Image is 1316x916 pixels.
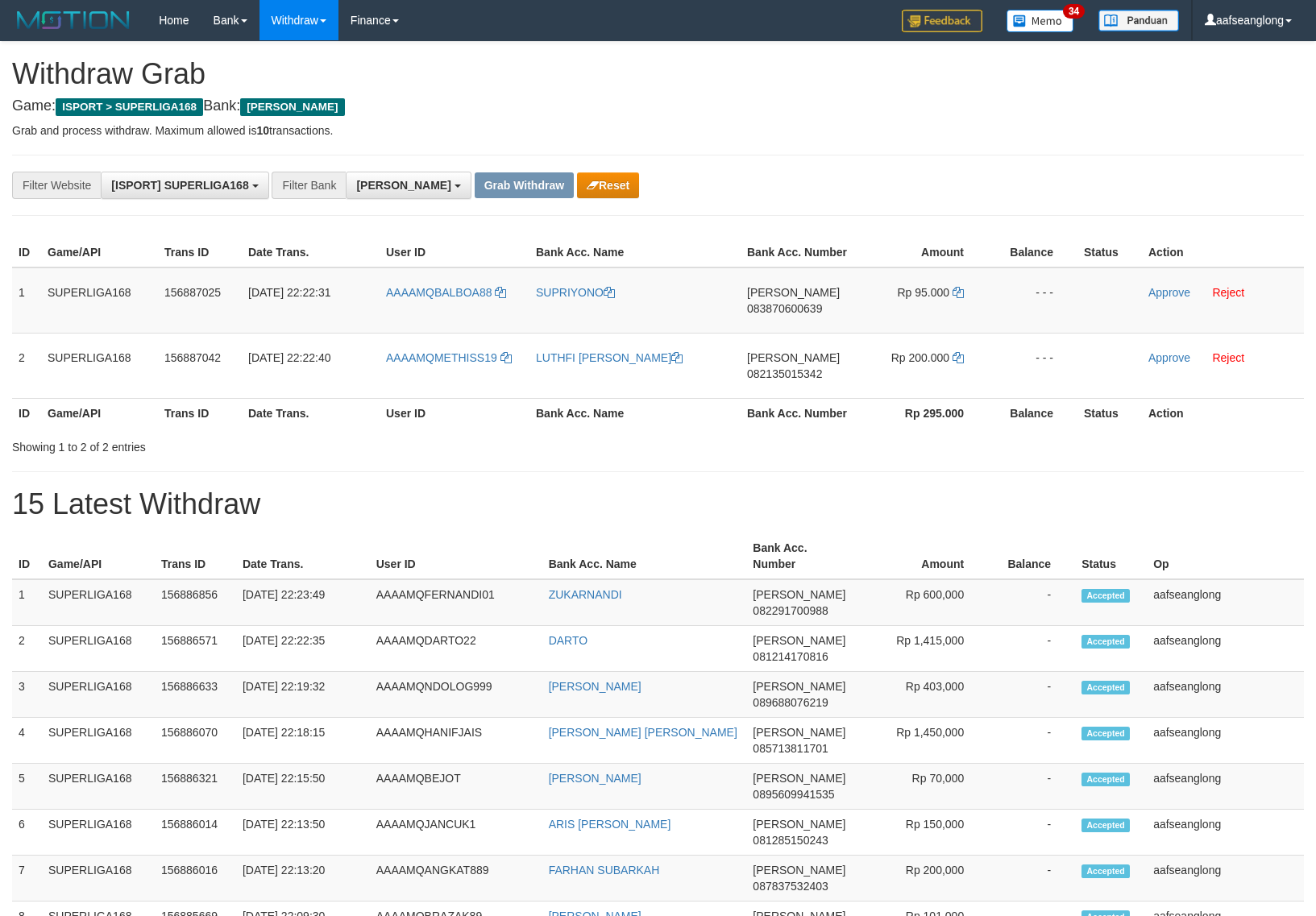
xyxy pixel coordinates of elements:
th: Trans ID [155,533,236,579]
td: AAAAMQJANCUK1 [370,810,542,856]
td: SUPERLIGA168 [41,267,158,334]
th: Bank Acc. Number [746,533,857,579]
td: 156886571 [155,626,236,672]
span: [PERSON_NAME] [753,588,845,601]
span: Copy 0895609941535 to clipboard [753,788,834,801]
span: [DATE] 22:22:40 [248,351,330,364]
span: [ISPORT] SUPERLIGA168 [111,179,248,192]
td: Rp 403,000 [857,672,988,718]
span: Copy 082291700988 to clipboard [753,604,828,617]
td: aafseanglong [1147,810,1304,856]
th: Status [1077,398,1142,428]
span: [PERSON_NAME] [753,818,845,831]
th: Status [1077,238,1142,267]
td: 156886321 [155,764,236,810]
td: AAAAMQBEJOT [370,764,542,810]
td: - [988,718,1075,764]
td: 156886070 [155,718,236,764]
th: Op [1147,533,1304,579]
th: Bank Acc. Number [741,238,853,267]
td: [DATE] 22:22:35 [236,626,370,672]
span: [PERSON_NAME] [753,772,845,785]
span: Accepted [1081,635,1130,649]
td: aafseanglong [1147,626,1304,672]
td: Rp 1,450,000 [857,718,988,764]
th: ID [12,533,42,579]
td: [DATE] 22:15:50 [236,764,370,810]
th: Game/API [41,238,158,267]
td: 7 [12,856,42,901]
div: Showing 1 to 2 of 2 entries [12,433,536,455]
h1: 15 Latest Withdraw [12,488,1304,520]
th: Action [1142,398,1304,428]
span: Copy 081214170816 to clipboard [753,650,828,663]
td: SUPERLIGA168 [42,626,155,672]
span: Copy 082135015342 to clipboard [747,367,822,380]
td: AAAAMQDARTO22 [370,626,542,672]
span: AAAAMQBALBOA88 [386,286,492,299]
th: Balance [988,238,1077,267]
td: 156886633 [155,672,236,718]
span: Accepted [1081,589,1130,603]
td: AAAAMQFERNANDI01 [370,579,542,626]
span: [PERSON_NAME] [753,680,845,693]
td: 1 [12,267,41,334]
th: Rp 295.000 [853,398,988,428]
th: Balance [988,533,1075,579]
th: Game/API [41,398,158,428]
a: AAAAMQMETHISS19 [386,351,512,364]
a: Copy 95000 to clipboard [953,286,964,299]
td: - [988,579,1075,626]
span: Copy 085713811701 to clipboard [753,742,828,755]
th: Amount [853,238,988,267]
a: AAAAMQBALBOA88 [386,286,506,299]
th: Bank Acc. Number [741,398,853,428]
span: AAAAMQMETHISS19 [386,351,497,364]
span: Accepted [1081,819,1130,832]
h4: Game: Bank: [12,98,1304,114]
span: Rp 200.000 [891,351,949,364]
img: panduan.png [1098,10,1179,31]
td: [DATE] 22:23:49 [236,579,370,626]
td: 2 [12,626,42,672]
a: [PERSON_NAME] [549,680,641,693]
td: 156886014 [155,810,236,856]
td: - [988,810,1075,856]
a: Approve [1148,286,1190,299]
td: AAAAMQHANIFJAIS [370,718,542,764]
a: FARHAN SUBARKAH [549,864,660,877]
td: 5 [12,764,42,810]
td: 2 [12,333,41,398]
a: LUTHFI [PERSON_NAME] [536,351,683,364]
td: - [988,764,1075,810]
td: - - - [988,267,1077,334]
td: [DATE] 22:19:32 [236,672,370,718]
img: Feedback.jpg [902,10,982,32]
td: aafseanglong [1147,718,1304,764]
a: Reject [1212,351,1244,364]
td: AAAAMQNDOLOG999 [370,672,542,718]
a: Reject [1212,286,1244,299]
span: Copy 087837532403 to clipboard [753,880,828,893]
td: - [988,672,1075,718]
td: [DATE] 22:18:15 [236,718,370,764]
td: SUPERLIGA168 [42,856,155,901]
td: 6 [12,810,42,856]
th: Trans ID [158,238,242,267]
td: 3 [12,672,42,718]
a: SUPRIYONO [536,286,615,299]
a: [PERSON_NAME] [549,772,641,785]
span: [PERSON_NAME] [747,351,840,364]
td: SUPERLIGA168 [42,764,155,810]
td: Rp 200,000 [857,856,988,901]
th: Trans ID [158,398,242,428]
span: [DATE] 22:22:31 [248,286,330,299]
td: SUPERLIGA168 [42,579,155,626]
td: - [988,626,1075,672]
td: - [988,856,1075,901]
th: User ID [370,533,542,579]
th: ID [12,398,41,428]
button: [ISPORT] SUPERLIGA168 [101,172,268,199]
td: AAAAMQANGKAT889 [370,856,542,901]
span: 156887025 [164,286,221,299]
